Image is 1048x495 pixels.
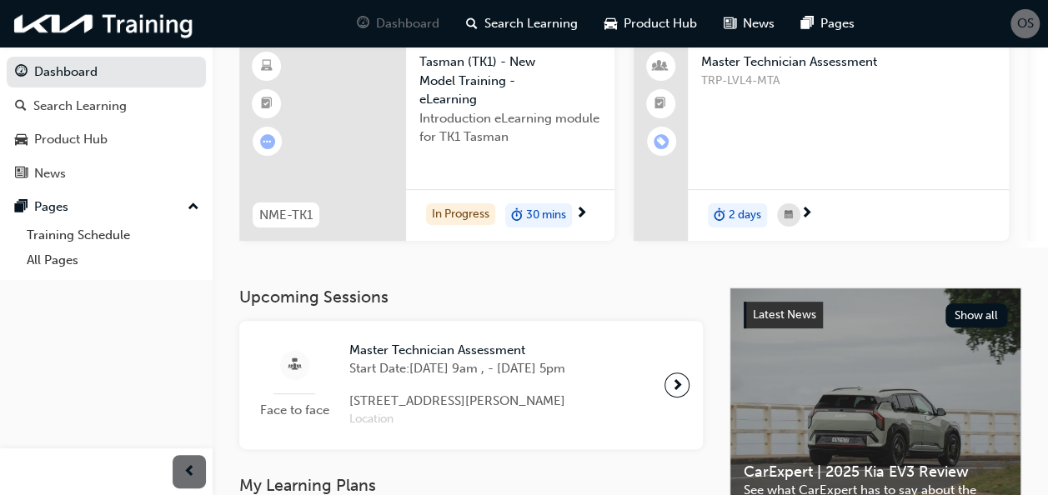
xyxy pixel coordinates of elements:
a: Training Schedule [20,222,206,248]
button: Pages [7,192,206,222]
span: learningResourceType_ELEARNING-icon [261,56,273,77]
span: Master Technician Assessment [701,52,995,72]
span: sessionType_FACE_TO_FACE-icon [288,355,301,376]
span: OS [1017,14,1034,33]
span: guage-icon [357,13,369,34]
span: TRP-LVL4-MTA [701,72,995,91]
span: learningRecordVerb_ENROLL-icon [654,134,669,149]
a: Dashboard [7,57,206,87]
span: pages-icon [15,200,28,215]
a: Latest NewsShow all [744,302,1007,328]
a: All Pages [20,247,206,273]
span: Product Hub [624,14,697,33]
span: car-icon [604,13,617,34]
span: people-icon [654,56,666,77]
span: CarExpert | 2025 Kia EV3 Review [744,462,1007,482]
div: Search Learning [33,97,127,116]
span: next-icon [575,207,588,222]
span: search-icon [15,99,27,114]
span: booktick-icon [654,93,666,115]
a: News [7,158,206,189]
a: guage-iconDashboard [343,7,453,41]
span: Dashboard [376,14,439,33]
span: car-icon [15,132,28,147]
span: news-icon [724,13,736,34]
span: Start Date: [DATE] 9am , - [DATE] 5pm [349,359,565,378]
span: news-icon [15,167,28,182]
img: kia-training [8,7,200,41]
span: guage-icon [15,65,28,80]
span: Face to face [253,401,336,420]
span: learningRecordVerb_ATTEMPT-icon [260,134,275,149]
span: Pages [820,14,855,33]
span: prev-icon [183,462,196,482]
a: pages-iconPages [788,7,868,41]
span: 30 mins [526,206,566,225]
div: News [34,164,66,183]
button: OS [1010,9,1040,38]
div: Pages [34,197,68,217]
a: Master Technician AssessmentTRP-LVL4-MTAduration-icon2 days [634,39,1009,241]
span: Location [349,410,565,429]
span: News [743,14,775,33]
span: next-icon [800,207,813,222]
a: search-iconSearch Learning [453,7,591,41]
div: Product Hub [34,130,108,149]
a: Face to faceMaster Technician AssessmentStart Date:[DATE] 9am , - [DATE] 5pm[STREET_ADDRESS][PERS... [253,334,689,436]
span: Master Technician Assessment [349,341,565,360]
span: search-icon [466,13,478,34]
span: up-icon [188,197,199,218]
span: duration-icon [714,205,725,227]
span: Tasman (TK1) - New Model Training - eLearning [419,52,601,109]
div: In Progress [426,203,495,226]
span: Latest News [753,307,816,322]
span: duration-icon [511,205,523,227]
span: [STREET_ADDRESS][PERSON_NAME] [349,392,565,411]
a: Product Hub [7,124,206,155]
span: Search Learning [484,14,578,33]
span: NME-TK1 [259,206,313,225]
a: Search Learning [7,91,206,122]
button: DashboardSearch LearningProduct HubNews [7,53,206,192]
h3: Upcoming Sessions [239,287,703,307]
span: pages-icon [801,13,814,34]
span: 2 days [729,206,761,225]
h3: My Learning Plans [239,476,703,495]
a: car-iconProduct Hub [591,7,710,41]
span: booktick-icon [261,93,273,115]
a: NME-TK1Tasman (TK1) - New Model Training - eLearningIntroduction eLearning module for TK1 TasmanI... [239,39,614,241]
span: Introduction eLearning module for TK1 Tasman [419,109,601,147]
span: next-icon [671,373,684,397]
span: calendar-icon [785,205,793,226]
button: Show all [945,303,1008,327]
a: news-iconNews [710,7,788,41]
